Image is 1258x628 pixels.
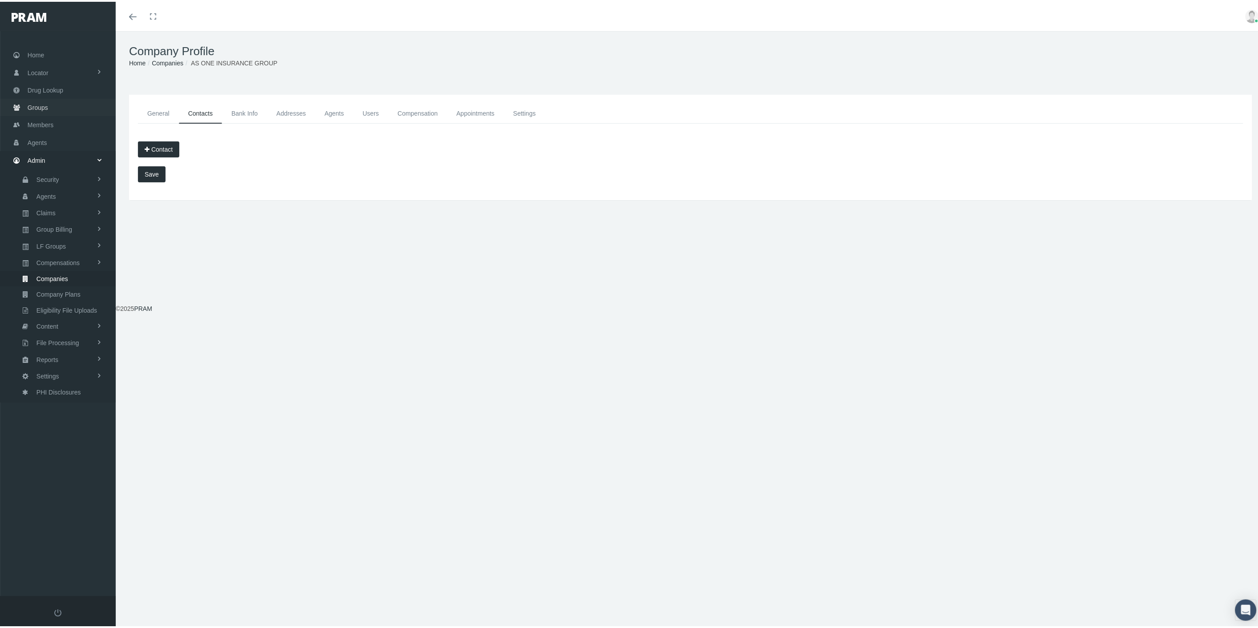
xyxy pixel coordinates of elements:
[28,80,63,97] span: Drug Lookup
[179,102,222,122] a: Contacts
[28,97,48,114] span: Groups
[138,140,179,156] button: Contact
[28,133,47,149] span: Agents
[36,285,81,300] span: Company Plans
[447,102,504,122] a: Appointments
[28,115,53,132] span: Members
[12,11,46,20] img: PRAM_20_x_78.png
[36,170,59,185] span: Security
[267,102,315,122] a: Addresses
[222,102,267,122] a: Bank Info
[116,302,152,312] div: © 2025
[129,58,146,65] a: Home
[36,220,72,235] span: Group Billing
[191,58,277,65] span: AS ONE INSURANCE GROUP
[36,204,56,219] span: Claims
[129,43,1252,56] h1: Company Profile
[138,102,179,122] a: General
[504,102,545,122] a: Settings
[28,45,44,62] span: Home
[353,102,388,122] a: Users
[36,350,58,366] span: Reports
[36,367,59,382] span: Settings
[36,334,79,349] span: File Processing
[315,102,353,122] a: Agents
[28,150,45,167] span: Admin
[36,270,68,285] span: Companies
[36,254,80,269] span: Compensations
[152,58,183,65] a: Companies
[388,102,447,122] a: Compensation
[36,317,58,332] span: Content
[134,303,152,310] a: PRAM
[36,187,56,202] span: Agents
[1235,598,1257,619] div: Open Intercom Messenger
[138,165,166,181] button: Save
[36,237,66,252] span: LF Groups
[28,63,49,80] span: Locator
[36,301,97,316] span: Eligibility File Uploads
[36,383,81,398] span: PHI Disclosures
